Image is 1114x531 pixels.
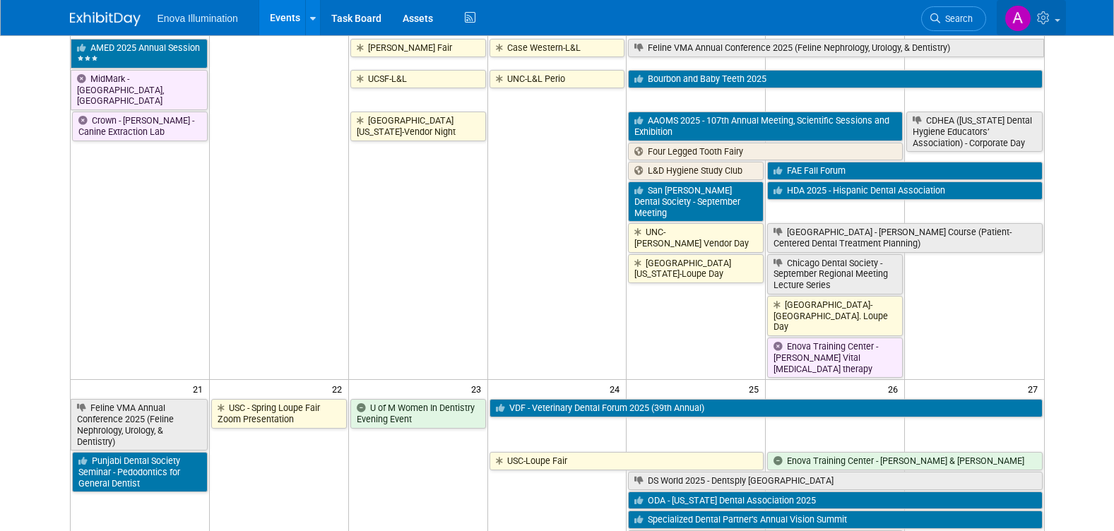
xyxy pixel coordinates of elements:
span: 21 [191,380,209,398]
a: AMED 2025 Annual Session [71,39,208,68]
span: 25 [747,380,765,398]
a: Search [921,6,986,31]
span: Search [940,13,973,24]
span: 27 [1026,380,1044,398]
a: DS World 2025 - Dentsply [GEOGRAPHIC_DATA] [628,472,1042,490]
a: Feline VMA Annual Conference 2025 (Feline Nephrology, Urology, & Dentistry) [628,39,1043,57]
a: [PERSON_NAME] Fair [350,39,486,57]
a: CDHEA ([US_STATE] Dental Hygiene Educators’ Association) - Corporate Day [906,112,1042,152]
a: MidMark - [GEOGRAPHIC_DATA], [GEOGRAPHIC_DATA] [71,70,208,110]
img: Andrea Miller [1005,5,1031,32]
a: UCSF-L&L [350,70,486,88]
a: Case Western-L&L [490,39,625,57]
a: Specialized Dental Partner’s Annual Vision Summit [628,511,1042,529]
a: Feline VMA Annual Conference 2025 (Feline Nephrology, Urology, & Dentistry) [71,399,208,451]
span: 22 [331,380,348,398]
a: Punjabi Dental Society Seminar - Pedodontics for General Dentist [72,452,208,492]
a: UNC-[PERSON_NAME] Vendor Day [628,223,764,252]
a: U of M Women In Dentistry Evening Event [350,399,486,428]
a: UNC-L&L Perio [490,70,625,88]
a: HDA 2025 - Hispanic Dental Association [767,181,1042,200]
a: L&D Hygiene Study Club [628,162,764,180]
a: San [PERSON_NAME] Dental Society - September Meeting [628,181,764,222]
a: FAE Fall Forum [767,162,1042,180]
a: Enova Training Center - [PERSON_NAME] Vital [MEDICAL_DATA] therapy [767,338,903,378]
a: [GEOGRAPHIC_DATA]-[GEOGRAPHIC_DATA]. Loupe Day [767,296,903,336]
a: Crown - [PERSON_NAME] - Canine Extraction Lab [72,112,208,141]
a: ODA - [US_STATE] Dental Association 2025 [628,491,1042,510]
a: [GEOGRAPHIC_DATA] - [PERSON_NAME] Course (Patient-Centered Dental Treatment Planning) [767,223,1042,252]
a: [GEOGRAPHIC_DATA][US_STATE]-Vendor Night [350,112,486,141]
a: Four Legged Tooth Fairy [628,143,903,161]
a: AAOMS 2025 - 107th Annual Meeting, Scientific Sessions and Exhibition [628,112,903,141]
span: Enova Illumination [158,13,238,24]
span: 26 [887,380,904,398]
span: 23 [470,380,487,398]
a: Bourbon and Baby Teeth 2025 [628,70,1042,88]
a: USC - Spring Loupe Fair Zoom Presentation [211,399,347,428]
span: 24 [608,380,626,398]
a: USC-Loupe Fair [490,452,764,470]
a: Enova Training Center - [PERSON_NAME] & [PERSON_NAME] [767,452,1042,470]
img: ExhibitDay [70,12,141,26]
a: [GEOGRAPHIC_DATA][US_STATE]-Loupe Day [628,254,764,283]
a: Chicago Dental Society - September Regional Meeting Lecture Series [767,254,903,294]
a: VDF - Veterinary Dental Forum 2025 (39th Annual) [490,399,1043,417]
